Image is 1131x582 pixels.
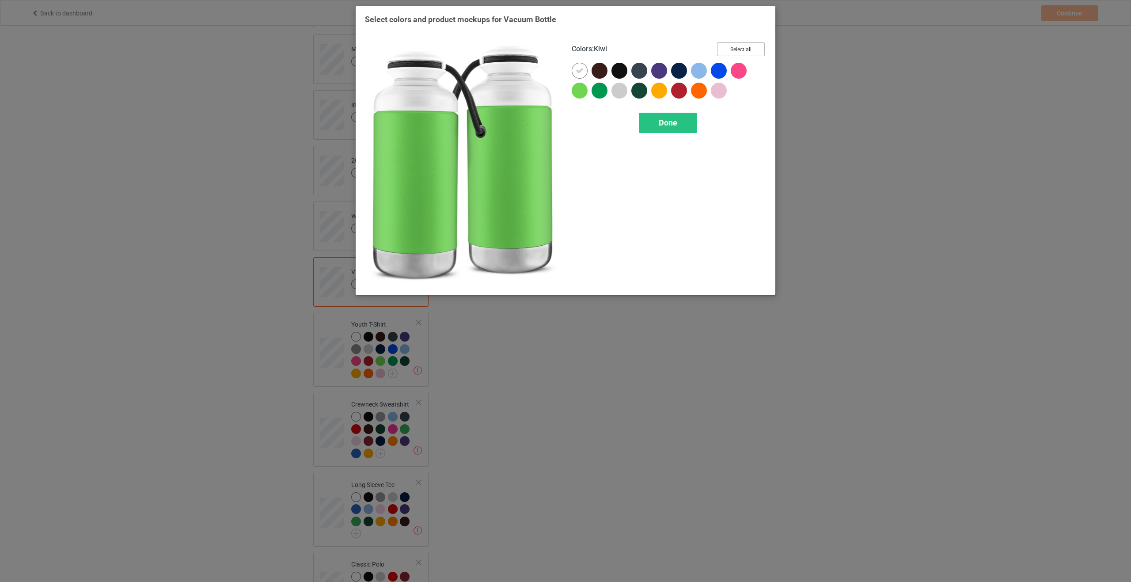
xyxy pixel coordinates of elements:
button: Select all [717,42,765,56]
span: Done [659,118,677,127]
span: Kiwi [594,45,607,53]
span: Colors [572,45,592,53]
img: regular.jpg [365,42,559,285]
span: Select colors and product mockups for Vacuum Bottle [365,15,556,24]
h4: : [572,45,607,54]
